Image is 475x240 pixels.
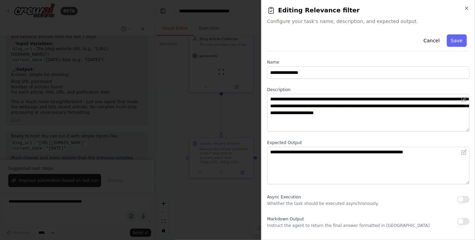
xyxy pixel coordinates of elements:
[267,223,430,228] p: Instruct the agent to return the final answer formatted in [GEOGRAPHIC_DATA]
[267,59,470,65] label: Name
[267,195,301,199] span: Async Execution
[267,140,470,145] label: Expected Output
[267,87,470,92] label: Description
[460,148,468,156] button: Open in editor
[267,18,470,25] span: Configure your task's name, description, and expected output.
[267,217,304,221] span: Markdown Output
[447,34,467,47] button: Save
[460,95,468,103] button: Open in editor
[267,201,379,206] p: Whether the task should be executed asynchronously.
[419,34,444,47] button: Cancel
[267,6,470,15] h2: Editing Relevance filter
